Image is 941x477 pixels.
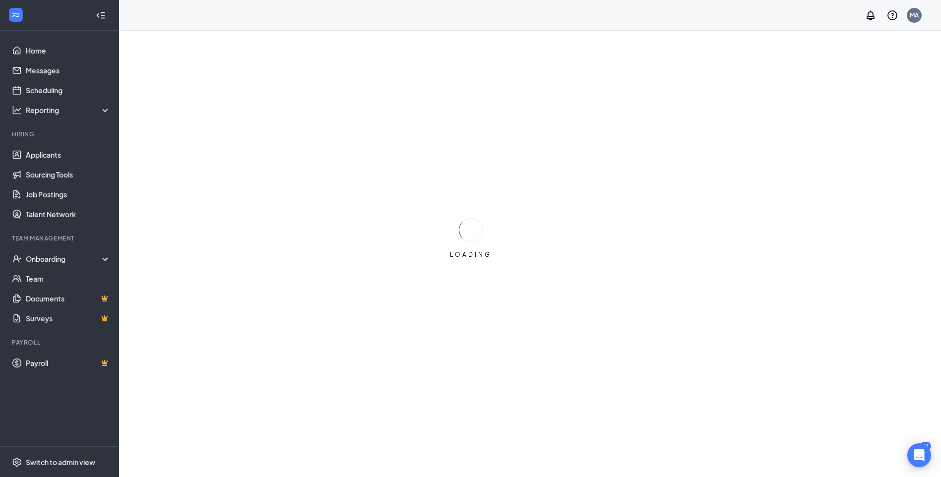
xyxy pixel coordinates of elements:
[26,254,102,264] div: Onboarding
[96,10,106,20] svg: Collapse
[446,250,496,259] div: LOADING
[26,60,111,80] a: Messages
[26,165,111,184] a: Sourcing Tools
[26,289,111,308] a: DocumentsCrown
[26,204,111,224] a: Talent Network
[12,105,22,115] svg: Analysis
[26,145,111,165] a: Applicants
[11,10,21,20] svg: WorkstreamLogo
[26,269,111,289] a: Team
[12,234,109,242] div: Team Management
[26,105,111,115] div: Reporting
[907,443,931,467] div: Open Intercom Messenger
[12,338,109,347] div: Payroll
[12,457,22,467] svg: Settings
[26,80,111,100] a: Scheduling
[920,442,931,450] div: 27
[26,353,111,373] a: PayrollCrown
[12,130,109,138] div: Hiring
[910,11,919,19] div: MA
[26,184,111,204] a: Job Postings
[886,9,898,21] svg: QuestionInfo
[865,9,877,21] svg: Notifications
[26,41,111,60] a: Home
[26,457,95,467] div: Switch to admin view
[12,254,22,264] svg: UserCheck
[26,308,111,328] a: SurveysCrown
